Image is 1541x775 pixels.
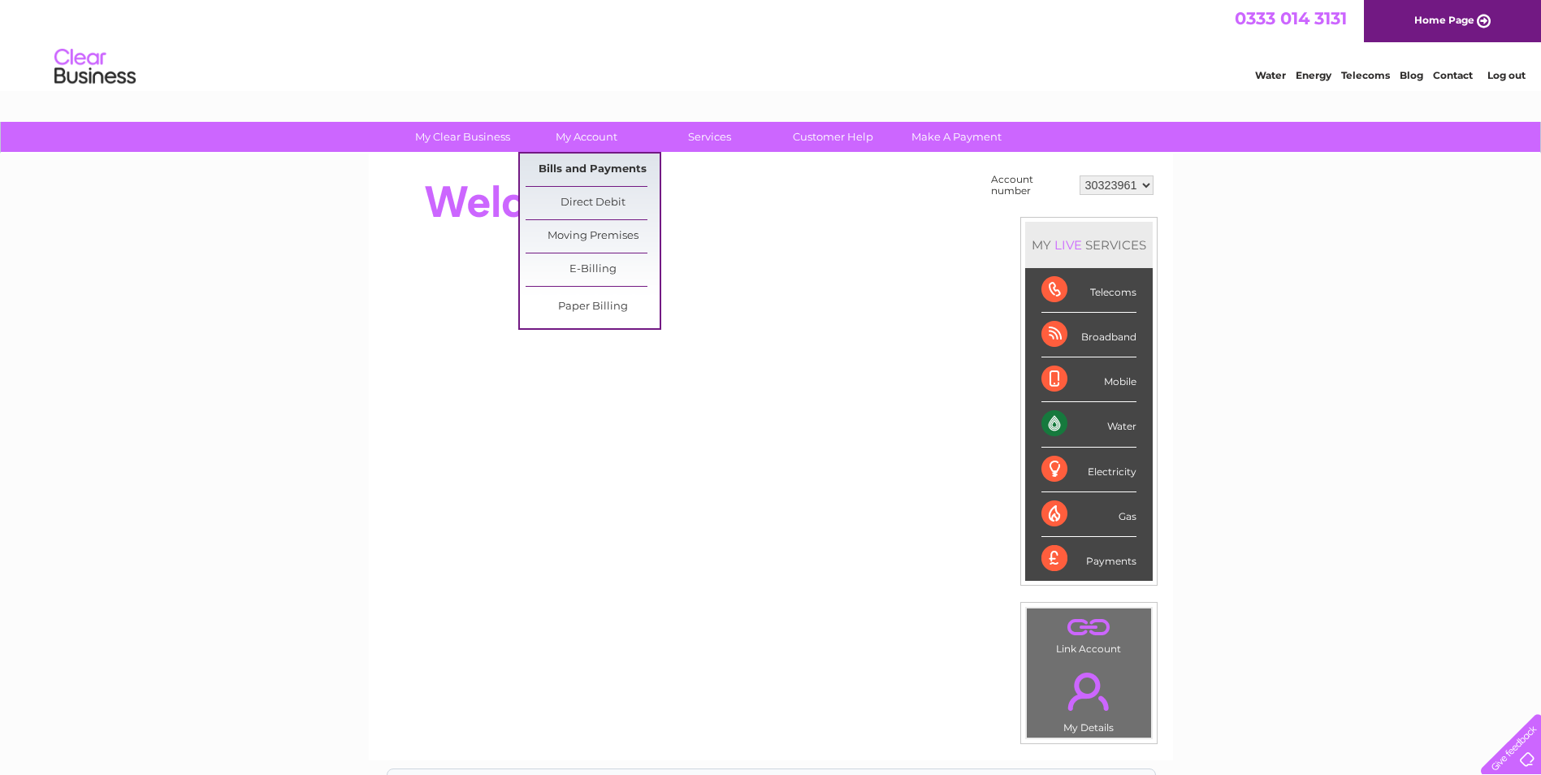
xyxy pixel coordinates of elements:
[1026,659,1152,738] td: My Details
[526,220,660,253] a: Moving Premises
[1296,69,1331,81] a: Energy
[766,122,900,152] a: Customer Help
[890,122,1024,152] a: Make A Payment
[1041,357,1136,402] div: Mobile
[1026,608,1152,659] td: Link Account
[987,170,1076,201] td: Account number
[1041,313,1136,357] div: Broadband
[643,122,777,152] a: Services
[526,154,660,186] a: Bills and Payments
[396,122,530,152] a: My Clear Business
[1487,69,1526,81] a: Log out
[519,122,653,152] a: My Account
[1041,448,1136,492] div: Electricity
[526,187,660,219] a: Direct Debit
[387,9,1155,79] div: Clear Business is a trading name of Verastar Limited (registered in [GEOGRAPHIC_DATA] No. 3667643...
[1255,69,1286,81] a: Water
[1235,8,1347,28] a: 0333 014 3131
[1041,268,1136,313] div: Telecoms
[1041,537,1136,581] div: Payments
[1341,69,1390,81] a: Telecoms
[1031,613,1147,641] a: .
[1031,663,1147,720] a: .
[1041,402,1136,447] div: Water
[1025,222,1153,268] div: MY SERVICES
[526,253,660,286] a: E-Billing
[1400,69,1423,81] a: Blog
[1041,492,1136,537] div: Gas
[526,291,660,323] a: Paper Billing
[1051,237,1085,253] div: LIVE
[54,42,136,92] img: logo.png
[1433,69,1473,81] a: Contact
